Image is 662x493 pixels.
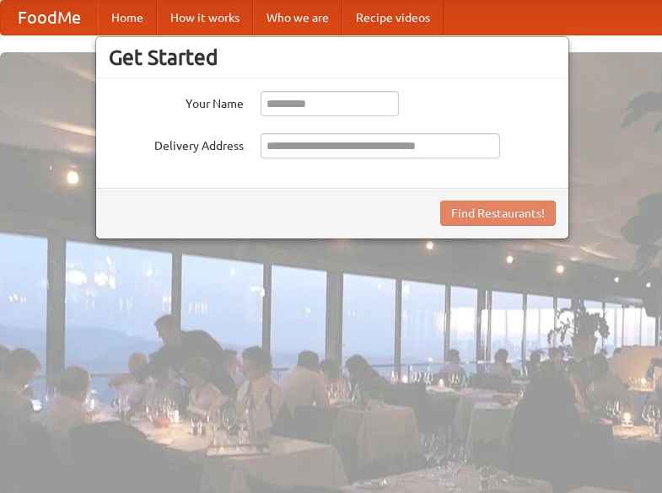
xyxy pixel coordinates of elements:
[440,201,556,226] button: Find Restaurants!
[157,1,253,35] a: How it works
[109,133,244,154] label: Delivery Address
[109,91,244,112] label: Your Name
[253,1,342,35] a: Who we are
[342,1,444,35] a: Recipe videos
[109,45,556,70] h3: Get Started
[1,1,98,35] a: FoodMe
[98,1,157,35] a: Home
